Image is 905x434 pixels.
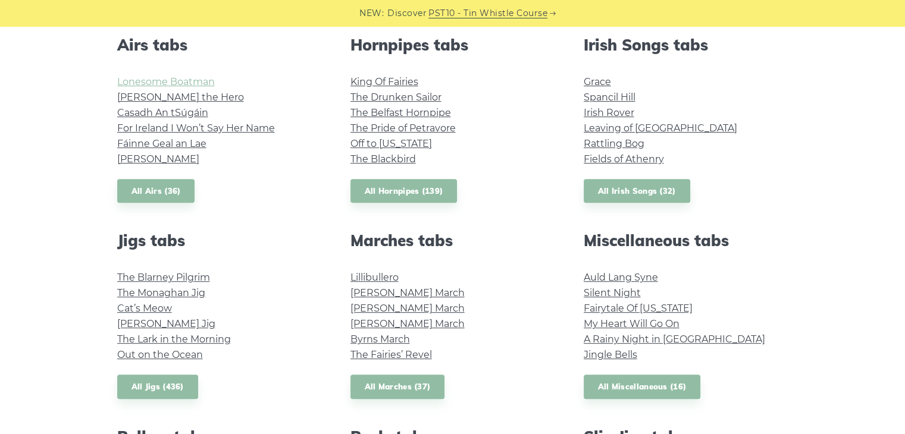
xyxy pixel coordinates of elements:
[584,138,644,149] a: Rattling Bog
[584,76,611,87] a: Grace
[350,122,456,134] a: The Pride of Petravore
[584,36,788,54] h2: Irish Songs tabs
[117,107,208,118] a: Casadh An tSúgáin
[584,349,637,360] a: Jingle Bells
[584,153,664,165] a: Fields of Athenry
[117,179,195,203] a: All Airs (36)
[584,334,765,345] a: A Rainy Night in [GEOGRAPHIC_DATA]
[117,138,206,149] a: Fáinne Geal an Lae
[117,231,322,250] h2: Jigs tabs
[584,318,679,329] a: My Heart Will Go On
[584,231,788,250] h2: Miscellaneous tabs
[117,318,215,329] a: [PERSON_NAME] Jig
[387,7,427,20] span: Discover
[117,287,205,298] a: The Monaghan Jig
[117,303,172,314] a: Cat’s Meow
[350,92,441,103] a: The Drunken Sailor
[117,36,322,54] h2: Airs tabs
[117,122,275,134] a: For Ireland I Won’t Say Her Name
[350,334,410,345] a: Byrns March
[117,92,244,103] a: [PERSON_NAME] the Hero
[584,107,634,118] a: Irish Rover
[350,375,445,399] a: All Marches (37)
[359,7,384,20] span: NEW:
[117,76,215,87] a: Lonesome Boatman
[350,107,451,118] a: The Belfast Hornpipe
[350,231,555,250] h2: Marches tabs
[584,287,641,298] a: Silent Night
[117,349,203,360] a: Out on the Ocean
[117,334,231,345] a: The Lark in the Morning
[350,36,555,54] h2: Hornpipes tabs
[584,272,658,283] a: Auld Lang Syne
[117,272,210,283] a: The Blarney Pilgrim
[117,153,199,165] a: [PERSON_NAME]
[584,179,690,203] a: All Irish Songs (32)
[350,287,465,298] a: [PERSON_NAME] March
[350,272,399,283] a: Lillibullero
[584,122,737,134] a: Leaving of [GEOGRAPHIC_DATA]
[350,138,432,149] a: Off to [US_STATE]
[584,303,693,314] a: Fairytale Of [US_STATE]
[350,76,418,87] a: King Of Fairies
[350,318,465,329] a: [PERSON_NAME] March
[350,303,465,314] a: [PERSON_NAME] March
[350,153,416,165] a: The Blackbird
[428,7,547,20] a: PST10 - Tin Whistle Course
[350,349,432,360] a: The Fairies’ Revel
[117,375,198,399] a: All Jigs (436)
[584,375,701,399] a: All Miscellaneous (16)
[350,179,458,203] a: All Hornpipes (139)
[584,92,635,103] a: Spancil Hill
